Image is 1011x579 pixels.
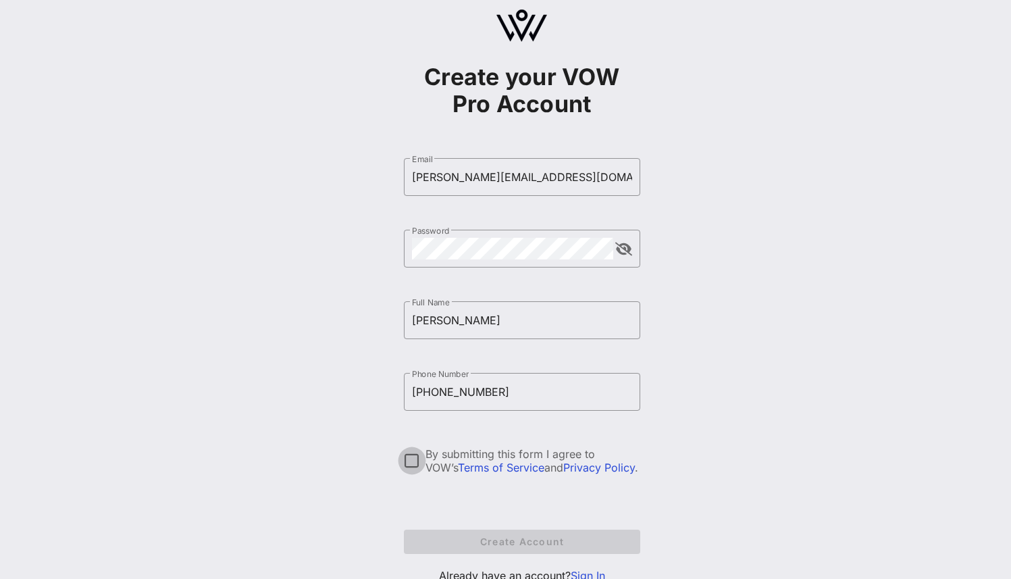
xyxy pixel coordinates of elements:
a: Privacy Policy [563,461,635,474]
h1: Create your VOW Pro Account [404,64,640,118]
label: Email [412,154,433,164]
label: Password [412,226,450,236]
a: Terms of Service [458,461,544,474]
img: logo.svg [496,9,547,42]
label: Phone Number [412,369,469,379]
label: Full Name [412,297,450,307]
button: append icon [615,243,632,256]
div: By submitting this form I agree to VOW’s and . [425,447,640,474]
